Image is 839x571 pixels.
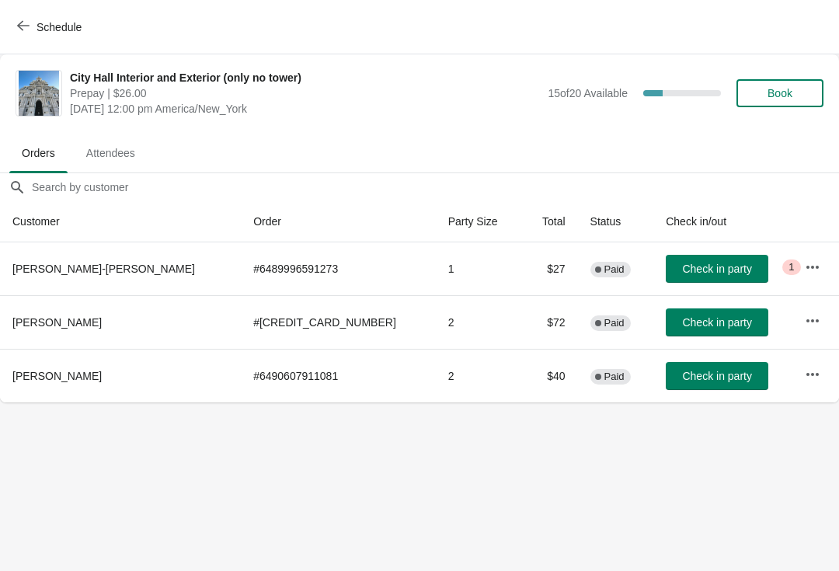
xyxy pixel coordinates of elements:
[241,201,436,242] th: Order
[522,201,578,242] th: Total
[666,255,768,283] button: Check in party
[436,242,522,295] td: 1
[682,316,751,329] span: Check in party
[241,349,436,402] td: # 6490607911081
[436,295,522,349] td: 2
[436,201,522,242] th: Party Size
[653,201,792,242] th: Check in/out
[241,295,436,349] td: # [CREDIT_CARD_NUMBER]
[666,308,768,336] button: Check in party
[74,139,148,167] span: Attendees
[70,70,540,85] span: City Hall Interior and Exterior (only no tower)
[70,85,540,101] span: Prepay | $26.00
[241,242,436,295] td: # 6489996591273
[768,87,792,99] span: Book
[682,263,751,275] span: Check in party
[548,87,628,99] span: 15 of 20 Available
[12,263,195,275] span: [PERSON_NAME]-[PERSON_NAME]
[19,71,60,116] img: City Hall Interior and Exterior (only no tower)
[736,79,823,107] button: Book
[604,263,625,276] span: Paid
[522,242,578,295] td: $27
[12,316,102,329] span: [PERSON_NAME]
[31,173,839,201] input: Search by customer
[9,139,68,167] span: Orders
[666,362,768,390] button: Check in party
[522,295,578,349] td: $72
[436,349,522,402] td: 2
[578,201,654,242] th: Status
[70,101,540,117] span: [DATE] 12:00 pm America/New_York
[604,371,625,383] span: Paid
[789,261,794,273] span: 1
[682,370,751,382] span: Check in party
[37,21,82,33] span: Schedule
[522,349,578,402] td: $40
[12,370,102,382] span: [PERSON_NAME]
[604,317,625,329] span: Paid
[8,13,94,41] button: Schedule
